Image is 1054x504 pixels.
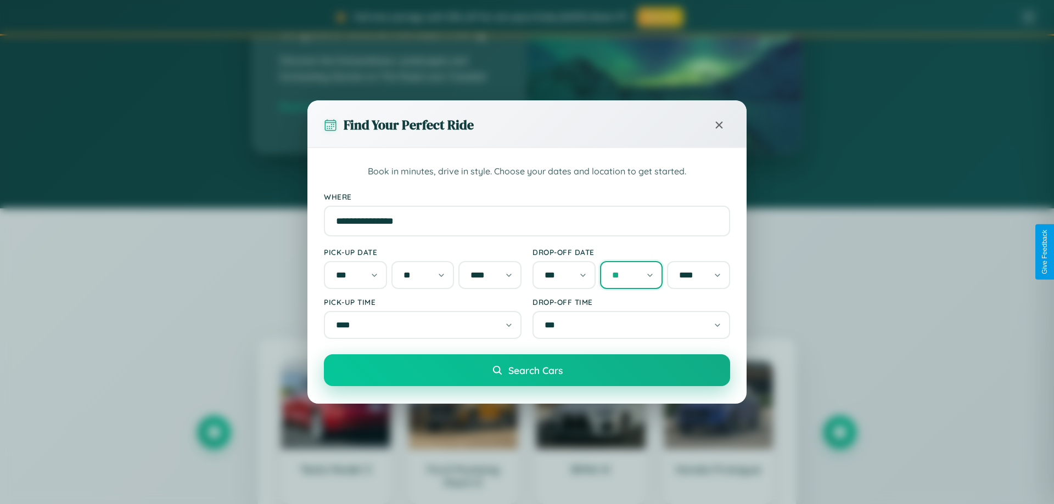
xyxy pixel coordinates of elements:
[508,364,563,376] span: Search Cars
[324,192,730,201] label: Where
[532,247,730,257] label: Drop-off Date
[324,247,522,257] label: Pick-up Date
[344,116,474,134] h3: Find Your Perfect Ride
[532,297,730,307] label: Drop-off Time
[324,297,522,307] label: Pick-up Time
[324,165,730,179] p: Book in minutes, drive in style. Choose your dates and location to get started.
[324,354,730,386] button: Search Cars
